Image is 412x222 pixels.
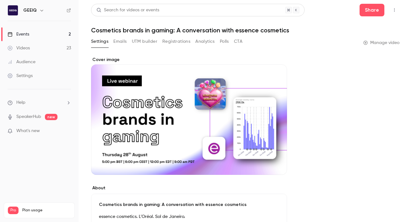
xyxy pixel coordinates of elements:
[8,5,18,15] img: GEEIQ
[16,99,25,106] span: Help
[220,36,229,47] button: Polls
[360,4,384,16] button: Share
[22,208,71,213] span: Plan usage
[16,128,40,134] span: What's new
[8,99,71,106] li: help-dropdown-opener
[91,185,287,191] label: About
[132,36,157,47] button: UTM builder
[99,202,279,208] p: Cosmetics brands in gaming: A conversation with essence cosmetics
[363,40,399,46] a: Manage video
[91,57,287,63] label: Cover image
[8,31,29,37] div: Events
[16,114,41,120] a: SpeakerHub
[23,7,37,14] h6: GEEIQ
[96,7,159,14] div: Search for videos or events
[8,59,35,65] div: Audience
[91,36,108,47] button: Settings
[8,73,33,79] div: Settings
[8,45,30,51] div: Videos
[113,36,127,47] button: Emails
[91,57,287,175] section: Cover image
[234,36,242,47] button: CTA
[8,207,19,214] span: Pro
[195,36,215,47] button: Analytics
[45,114,57,120] span: new
[99,213,279,220] p: essence cosmetics. L’Oréal. Sol de Janeiro.
[162,36,190,47] button: Registrations
[91,26,399,34] h1: Cosmetics brands in gaming: A conversation with essence cosmetics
